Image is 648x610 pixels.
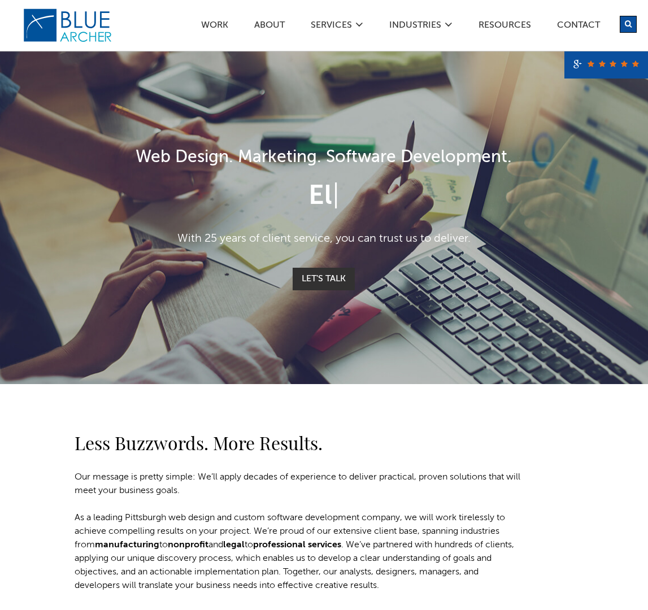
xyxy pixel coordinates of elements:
img: Blue Archer Logo [23,8,113,43]
span: | [332,183,340,210]
span: El [308,183,332,210]
p: Our message is pretty simple: We’ll apply decades of experience to deliver practical, proven solu... [75,470,521,498]
a: ABOUT [254,21,285,33]
p: As a leading Pittsburgh web design and custom software development company, we will work tireless... [75,511,521,592]
a: professional services [253,541,341,550]
a: Work [201,21,229,33]
a: Let's Talk [293,268,355,290]
a: nonprofit [168,541,208,550]
h1: Web Design. Marketing. Software Development. [75,145,573,171]
a: manufacturing [95,541,159,550]
a: Resources [478,21,532,33]
a: legal [223,541,245,550]
a: SERVICES [310,21,353,33]
h2: Less Buzzwords. More Results. [75,429,521,456]
p: With 25 years of client service, you can trust us to deliver. [75,230,573,247]
a: Contact [556,21,601,33]
a: Industries [389,21,442,33]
